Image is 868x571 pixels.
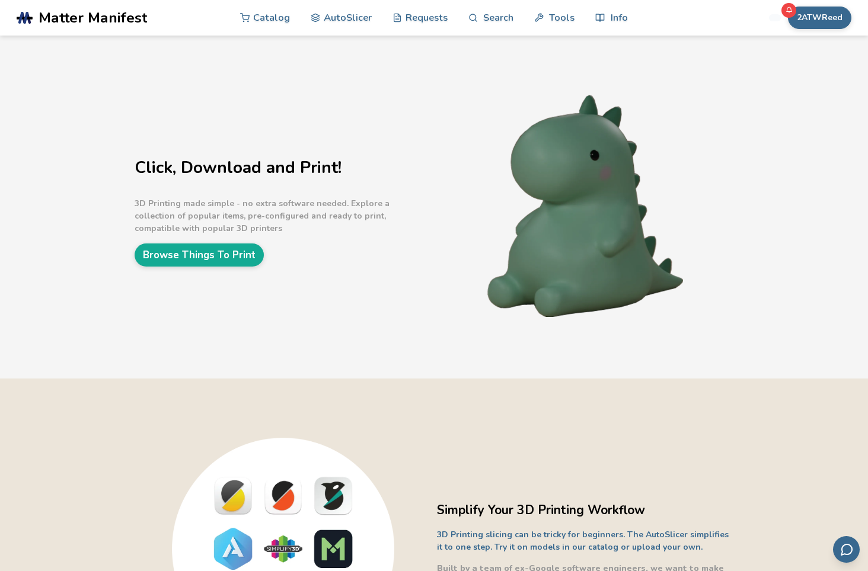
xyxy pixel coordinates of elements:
button: Send feedback via email [833,536,860,563]
a: Browse Things To Print [135,243,264,267]
button: 2ATWReed [788,7,851,29]
h1: Click, Download and Print! [135,159,431,177]
span: Matter Manifest [39,9,147,26]
h2: Simplify Your 3D Printing Workflow [437,501,733,519]
p: 3D Printing made simple - no extra software needed. Explore a collection of popular items, pre-co... [135,197,431,235]
p: 3D Printing slicing can be tricky for beginners. The AutoSlicer simplifies it to one step. Try it... [437,528,733,553]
